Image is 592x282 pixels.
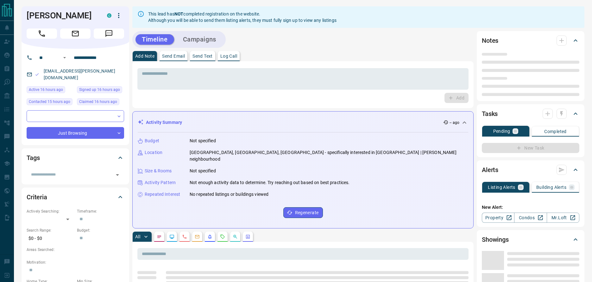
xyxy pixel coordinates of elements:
p: Search Range: [27,228,74,233]
p: Areas Searched: [27,247,124,253]
button: Open [113,170,122,179]
p: Building Alerts [536,185,566,189]
p: [GEOGRAPHIC_DATA], [GEOGRAPHIC_DATA], [GEOGRAPHIC_DATA] - specifically interested in [GEOGRAPHIC_... [190,149,468,163]
p: Activity Summary [146,119,182,126]
div: This lead has completed registration on the website. Although you will be able to send them listi... [148,8,337,26]
div: Just Browsing [27,127,124,139]
h1: [PERSON_NAME] [27,10,98,21]
p: No repeated listings or buildings viewed [190,191,268,198]
span: Message [94,29,124,39]
svg: Requests [220,234,225,239]
div: Tue Oct 14 2025 [27,98,74,107]
div: Alerts [482,162,579,177]
div: Tags [27,150,124,165]
a: [EMAIL_ADDRESS][PERSON_NAME][DOMAIN_NAME] [44,68,115,80]
a: Property [482,213,514,223]
div: Tue Oct 14 2025 [77,98,124,107]
svg: Calls [182,234,187,239]
div: Tue Oct 14 2025 [27,86,74,95]
p: Send Email [162,54,185,58]
span: Email [60,29,91,39]
h2: Tags [27,153,40,163]
p: Timeframe: [77,208,124,214]
p: -- ago [450,120,459,125]
div: Activity Summary-- ago [138,117,468,128]
p: New Alert: [482,204,579,211]
svg: Opportunities [233,234,238,239]
p: Budget: [77,228,124,233]
p: All [135,234,140,239]
p: Not specified [190,138,216,144]
p: Listing Alerts [488,185,515,189]
div: condos.ca [107,13,111,18]
h2: Alerts [482,165,498,175]
h2: Notes [482,35,498,46]
div: Showings [482,232,579,247]
p: Not enough activity data to determine. Try reaching out based on best practices. [190,179,350,186]
svg: Emails [195,234,200,239]
svg: Listing Alerts [207,234,212,239]
h2: Tasks [482,109,498,119]
svg: Agent Actions [245,234,250,239]
p: Size & Rooms [145,168,172,174]
button: Open [61,54,68,61]
button: Campaigns [177,34,223,45]
p: Send Text [192,54,213,58]
span: Claimed 16 hours ago [79,99,117,105]
p: Add Note [135,54,154,58]
h2: Criteria [27,192,47,202]
div: Notes [482,33,579,48]
p: Location [145,149,162,156]
button: Timeline [135,34,174,45]
a: Mr.Loft [547,213,579,223]
div: Tue Oct 14 2025 [77,86,124,95]
svg: Lead Browsing Activity [169,234,174,239]
p: Activity Pattern [145,179,176,186]
p: Completed [544,129,567,134]
div: Criteria [27,189,124,205]
svg: Email Valid [35,72,39,77]
span: Call [27,29,57,39]
p: Pending [493,129,510,133]
p: Actively Searching: [27,208,74,214]
h2: Showings [482,234,509,245]
button: Regenerate [283,207,323,218]
div: Tasks [482,106,579,121]
p: Motivation: [27,260,124,265]
strong: NOT [174,11,183,16]
span: Contacted 15 hours ago [29,99,70,105]
a: Condos [514,213,547,223]
span: Signed up 16 hours ago [79,87,120,93]
svg: Notes [157,234,162,239]
p: Log Call [220,54,237,58]
p: Budget [145,138,159,144]
span: Active 16 hours ago [29,87,63,93]
p: Not specified [190,168,216,174]
p: $0 - $0 [27,233,74,244]
p: Repeated Interest [145,191,180,198]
